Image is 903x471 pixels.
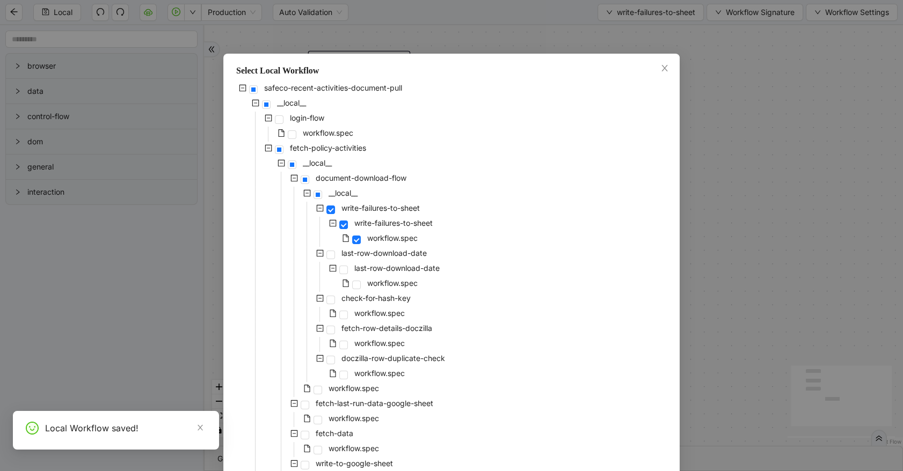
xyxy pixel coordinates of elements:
[326,412,381,425] span: workflow.spec
[354,308,405,318] span: workflow.spec
[341,323,432,333] span: fetch-row-details-doczilla
[341,293,411,303] span: check-for-hash-key
[329,340,337,347] span: file
[354,369,405,378] span: workflow.spec
[262,82,404,94] span: safeco-recent-activities-document-pull
[352,307,407,320] span: workflow.spec
[660,64,669,72] span: close
[365,232,420,245] span: workflow.spec
[316,325,324,332] span: minus-square
[236,64,667,77] div: Select Local Workflow
[290,113,324,122] span: login-flow
[339,292,413,305] span: check-for-hash-key
[354,218,433,227] span: write-failures-to-sheet
[316,429,353,438] span: fetch-data
[290,430,298,437] span: minus-square
[341,248,427,257] span: last-row-download-date
[316,173,406,182] span: document-download-flow
[316,204,324,212] span: minus-square
[329,414,379,423] span: workflow.spec
[314,172,409,185] span: document-download-flow
[342,279,349,287] span: file
[329,310,337,317] span: file
[275,97,308,109] span: __local__
[303,158,332,167] span: __local__
[342,234,349,242] span: file
[326,187,360,200] span: __local__
[26,422,39,435] span: smile
[316,459,393,468] span: write-to-google-sheet
[290,174,298,182] span: minus-square
[326,382,381,395] span: workflow.spec
[301,127,355,139] span: workflow.spec
[290,460,298,467] span: minus-square
[339,202,422,215] span: write-failures-to-sheet
[314,397,435,410] span: fetch-last-run-data-google-sheet
[367,278,418,288] span: workflow.spec
[278,159,285,167] span: minus-square
[352,262,442,275] span: last-row-download-date
[329,370,337,377] span: file
[329,384,379,393] span: workflow.spec
[354,263,440,273] span: last-row-download-date
[339,247,429,260] span: last-row-download-date
[329,188,358,197] span: __local__
[354,338,405,348] span: workflow.spec
[314,427,355,440] span: fetch-data
[303,445,311,452] span: file
[314,457,395,470] span: write-to-google-sheet
[339,352,447,365] span: doczilla-row-duplicate-check
[303,189,311,197] span: minus-square
[352,367,407,380] span: workflow.spec
[196,424,204,431] span: close
[303,385,311,392] span: file
[288,142,368,154] span: fetch-policy-activities
[316,249,324,257] span: minus-square
[252,99,259,107] span: minus-square
[659,63,671,75] button: Close
[301,157,334,170] span: __local__
[316,399,433,408] span: fetch-last-run-data-google-sheet
[316,355,324,362] span: minus-square
[290,143,366,152] span: fetch-policy-activities
[329,264,337,272] span: minus-square
[316,295,324,302] span: minus-square
[367,233,418,242] span: workflow.spec
[329,219,337,227] span: minus-square
[265,114,272,122] span: minus-square
[303,415,311,422] span: file
[239,84,246,92] span: minus-square
[264,83,402,92] span: safeco-recent-activities-document-pull
[339,322,434,335] span: fetch-row-details-doczilla
[352,217,435,230] span: write-failures-to-sheet
[365,277,420,290] span: workflow.spec
[341,203,420,212] span: write-failures-to-sheet
[277,98,306,107] span: __local__
[45,422,206,435] div: Local Workflow saved!
[341,354,445,363] span: doczilla-row-duplicate-check
[326,442,381,455] span: workflow.spec
[290,400,298,407] span: minus-square
[329,444,379,453] span: workflow.spec
[303,128,353,137] span: workflow.spec
[288,112,326,124] span: login-flow
[265,144,272,152] span: minus-square
[278,129,285,137] span: file
[352,337,407,350] span: workflow.spec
